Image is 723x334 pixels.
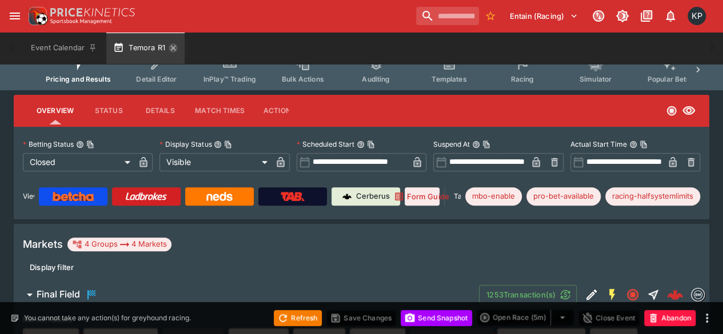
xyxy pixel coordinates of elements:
button: Select Tenant [503,7,585,25]
button: Notifications [660,6,681,26]
button: 1253Transaction(s) [479,285,577,304]
button: Scheduled StartCopy To Clipboard [357,140,365,148]
button: Copy To Clipboard [640,140,648,148]
svg: Visible [682,104,696,118]
div: e631cbe5-0ad4-4154-ba6d-262af33839d4 [667,287,683,303]
button: Actions [254,97,305,124]
button: Suspend AtCopy To Clipboard [472,140,480,148]
img: Betcha [53,192,94,201]
button: Refresh [274,310,322,326]
div: Closed [23,153,134,171]
button: Copy To Clipboard [224,140,232,148]
span: Bulk Actions [282,75,324,83]
p: Scheduled Start [297,139,354,149]
svg: Closed [666,105,677,116]
button: Copy To Clipboard [86,140,94,148]
button: Toggle light/dark mode [612,6,633,26]
button: Actual Start TimeCopy To Clipboard [629,140,637,148]
span: Racing [510,75,534,83]
button: Documentation [636,6,657,26]
button: Connected to PK [588,6,609,26]
span: InPlay™ Trading [203,75,256,83]
button: Copy To Clipboard [367,140,375,148]
p: Cerberus [356,191,390,202]
div: Betting Target: cerberus [465,187,522,206]
button: more [700,311,714,325]
input: search [416,7,479,25]
h6: Final Field [37,288,80,300]
button: Display filter [23,258,81,276]
p: Actual Start Time [570,139,627,149]
div: Event type filters [37,50,686,90]
a: Cerberus [331,187,400,206]
label: View on : [23,187,34,206]
span: pro-bet-available [526,191,601,202]
button: Kedar Pandit [684,3,709,29]
img: betmakers [692,288,704,301]
div: betmakers [691,288,705,301]
span: Detail Editor [136,75,177,83]
button: Copy To Clipboard [482,140,490,148]
img: logo-cerberus--red.svg [667,287,683,303]
span: Mark an event as closed and abandoned. [644,311,696,323]
img: Ladbrokes [125,192,167,201]
h5: Markets [23,238,63,251]
p: You cannot take any action(s) for greyhound racing. [24,313,191,323]
img: PriceKinetics Logo [25,5,48,27]
img: Cerberus [342,192,351,201]
span: Popular Bets [647,75,690,83]
button: Temora R1 [106,32,185,64]
a: e631cbe5-0ad4-4154-ba6d-262af33839d4 [664,283,686,306]
button: No Bookmarks [481,7,500,25]
button: Overview [27,97,83,124]
button: open drawer [5,6,25,26]
button: Details [134,97,186,124]
img: Sportsbook Management [50,19,112,24]
p: Suspend At [433,139,470,149]
div: Visible [159,153,271,171]
span: mbo-enable [465,191,522,202]
div: Betting Target: cerberus [526,187,601,206]
button: Match Times [186,97,254,124]
span: Templates [432,75,466,83]
button: Edit Detail [581,284,602,305]
span: Pricing and Results [46,75,111,83]
button: Final Field [14,283,479,306]
div: Kedar Pandit [688,7,706,25]
span: Auditing [362,75,390,83]
div: 4 Groups 4 Markets [72,238,167,251]
button: Display StatusCopy To Clipboard [214,140,222,148]
p: Betting Status [23,139,74,149]
img: PriceKinetics [50,8,135,17]
label: Tags: [454,187,461,206]
button: Straight [643,284,664,305]
span: Simulator [580,75,612,83]
button: Status [83,97,134,124]
button: Closed [622,284,643,305]
button: Betting StatusCopy To Clipboard [76,140,84,148]
svg: Closed [626,288,640,301]
button: SGM Enabled [602,284,622,305]
img: Neds [206,192,232,201]
span: racing-halfsystemlimits [605,191,700,202]
a: Form Guide [405,187,440,206]
img: TabNZ [281,192,305,201]
p: Display Status [159,139,211,149]
div: split button [477,309,574,325]
div: Betting Target: cerberus [605,187,700,206]
button: Abandon [644,310,696,326]
button: Event Calendar [24,32,104,64]
button: Send Snapshot [401,310,472,326]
